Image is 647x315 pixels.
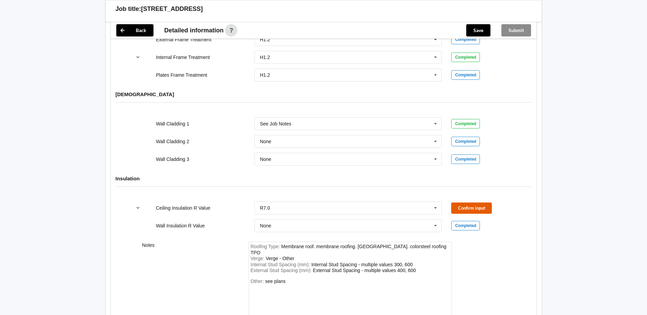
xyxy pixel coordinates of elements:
div: Verge [266,256,294,261]
button: reference-toggle [131,51,145,63]
div: RoofingType [251,244,446,255]
span: Detailed information [164,27,224,33]
div: Completed [451,221,480,230]
label: Wall Cladding 2 [156,139,189,144]
div: None [260,157,271,162]
label: Wall Cladding 3 [156,156,189,162]
div: H1.2 [260,73,270,77]
div: H1.2 [260,37,270,42]
span: Internal Stud Spacing (mm) : [251,262,311,267]
label: Plates Frame Treatment [156,72,207,78]
div: Completed [451,137,480,146]
div: ExternalStudSpacing [313,268,416,273]
div: Completed [451,154,480,164]
div: Other [265,279,285,284]
div: None [260,139,271,144]
div: Completed [451,70,480,80]
div: Completed [451,35,480,44]
label: Internal Frame Treatment [156,55,210,60]
div: R7.0 [260,206,270,210]
span: Roofing Type : [251,244,281,249]
span: Verge : [251,256,266,261]
h3: Job title: [116,5,141,13]
label: Wall Insulation R Value [156,223,205,228]
button: Confirm input [451,202,492,214]
div: See Job Notes [260,121,291,126]
span: External Stud Spacing (mm) : [251,268,313,273]
div: Completed [451,119,480,129]
label: Wall Cladding 1 [156,121,189,126]
div: Completed [451,52,480,62]
div: None [260,223,271,228]
h4: [DEMOGRAPHIC_DATA] [116,91,532,97]
span: Other: [251,279,265,284]
button: Save [466,24,490,36]
label: External Frame Treatment [156,37,211,42]
button: reference-toggle [131,202,145,214]
h3: [STREET_ADDRESS] [141,5,203,13]
div: H1.2 [260,55,270,60]
label: Ceiling Insulation R Value [156,205,210,211]
h4: Insulation [116,175,532,182]
div: InternalStudSpacing [311,262,413,267]
button: Back [116,24,153,36]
